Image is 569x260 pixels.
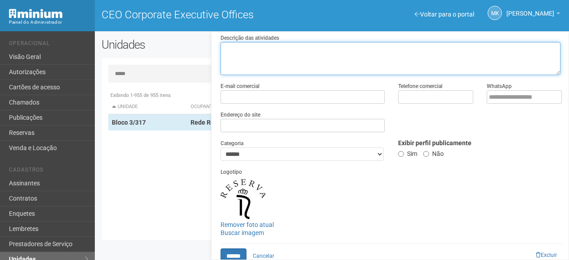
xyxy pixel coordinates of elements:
[221,34,279,42] label: Descrição das atividades
[108,92,556,100] div: Exibindo 1-955 de 955 itens
[423,147,444,158] label: Não
[187,100,403,114] th: Ocupante: activate to sort column ascending
[221,229,264,236] a: Buscar imagem
[221,221,274,228] a: Remover foto atual
[398,82,442,90] label: Telefone comercial
[221,82,259,90] label: E-mail comercial
[487,82,512,90] label: WhatsApp
[221,111,260,119] label: Endereço do site
[423,151,429,157] input: Não
[9,167,88,176] li: Cadastros
[102,38,286,51] h2: Unidades
[9,18,88,26] div: Painel do Administrador
[9,9,63,18] img: Minium
[506,1,554,17] span: Marcela Kunz
[221,139,243,147] label: Categoria
[221,176,265,221] img: business.png
[112,119,146,126] strong: Bloco 3/317
[398,147,417,158] label: Sim
[108,100,187,114] th: Unidade: activate to sort column descending
[9,40,88,50] li: Operacional
[398,151,404,157] input: Sim
[221,168,242,176] label: Logotipo
[191,119,313,126] strong: Rede Reserva empreendimentos Turísticos
[506,11,560,18] a: [PERSON_NAME]
[415,11,474,18] a: Voltar para o portal
[398,139,471,147] label: Exibir perfil publicamente
[102,9,325,21] h1: CEO Corporate Executive Offices
[488,6,502,20] a: MK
